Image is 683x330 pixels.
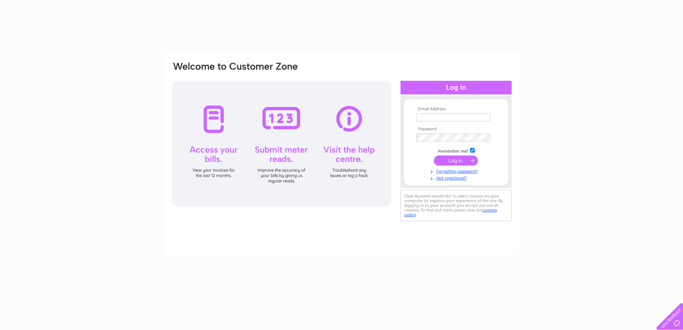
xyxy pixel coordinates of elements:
[416,174,498,181] a: Not registered?
[414,147,498,154] td: Remember me?
[404,208,497,217] a: cookies policy
[414,107,498,112] th: Email Address:
[416,167,498,174] a: Forgotten password?
[434,155,478,166] input: Submit
[400,190,512,221] div: Clear Business would like to place cookies on your computer to improve your experience of the sit...
[414,127,498,132] th: Password:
